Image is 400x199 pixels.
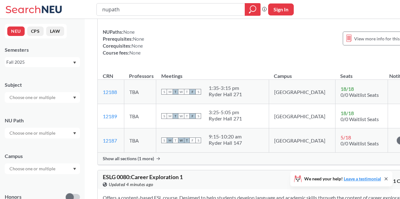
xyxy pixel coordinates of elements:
span: T [184,113,190,119]
span: 5 / 18 [341,134,351,140]
span: 0/0 Waitlist Seats [341,92,379,98]
a: 12187 [103,138,117,143]
div: Fall 2025 [6,59,72,66]
td: TBA [124,128,156,153]
span: M [167,138,173,143]
div: Fall 2025Dropdown arrow [5,57,80,67]
span: T [173,89,178,95]
div: Semesters [5,46,80,53]
div: Dropdown arrow [5,163,80,174]
div: 9:15 - 10:20 am [209,133,242,140]
td: TBA [124,104,156,128]
span: T [173,113,178,119]
a: Leave a testimonial [344,176,381,181]
th: Campus [269,66,335,80]
span: S [161,138,167,143]
input: Choose one or multiple [6,165,59,173]
span: Show all sections (1 more) [103,156,154,161]
div: magnifying glass [245,3,261,16]
div: Ryder Hall 147 [209,140,242,146]
button: Sign In [268,3,294,15]
span: None [123,29,135,35]
div: Ryder Hall 271 [209,91,242,97]
div: Ryder Hall 271 [209,115,242,122]
span: M [167,89,173,95]
td: [GEOGRAPHIC_DATA] [269,80,335,104]
button: LAW [46,26,64,36]
div: CRN [103,73,113,79]
div: Dropdown arrow [5,128,80,138]
span: F [190,138,195,143]
span: ESLG 0080 : Career Exploration 1 [103,173,183,180]
div: 1:35 - 3:15 pm [209,85,242,91]
th: Seats [335,66,388,80]
input: Choose one or multiple [6,94,59,101]
span: None [133,36,144,42]
a: 12189 [103,113,117,119]
span: 0/0 Waitlist Seats [341,140,379,146]
span: T [184,138,190,143]
span: 18 / 18 [341,110,354,116]
span: S [161,89,167,95]
svg: Dropdown arrow [73,132,76,135]
svg: Dropdown arrow [73,168,76,170]
span: S [195,89,201,95]
div: 3:25 - 5:05 pm [209,109,242,115]
span: T [173,138,178,143]
span: S [195,113,201,119]
th: Professors [124,66,156,80]
td: [GEOGRAPHIC_DATA] [269,128,335,153]
span: W [178,89,184,95]
span: T [184,89,190,95]
button: CPS [27,26,44,36]
span: S [195,138,201,143]
span: S [161,113,167,119]
span: None [132,43,143,49]
div: NUPaths: Prerequisites: Corequisites: Course fees: [103,28,144,56]
span: 0/0 Waitlist Seats [341,116,379,122]
span: Updated 4 minutes ago [109,181,153,188]
td: TBA [124,80,156,104]
a: 12188 [103,89,117,95]
span: F [190,89,195,95]
button: NEU [7,26,25,36]
span: 18 / 18 [341,86,354,92]
span: We need your help! [304,177,381,181]
svg: Dropdown arrow [73,97,76,99]
td: [GEOGRAPHIC_DATA] [269,104,335,128]
span: M [167,113,173,119]
div: NU Path [5,117,80,124]
span: W [178,113,184,119]
input: Choose one or multiple [6,129,59,137]
div: Campus [5,153,80,160]
div: Subject [5,81,80,88]
div: Dropdown arrow [5,92,80,103]
svg: magnifying glass [249,5,256,14]
th: Meetings [156,66,269,80]
span: None [129,50,141,56]
input: Class, professor, course number, "phrase" [102,4,240,15]
svg: Dropdown arrow [73,61,76,64]
span: W [178,138,184,143]
span: F [190,113,195,119]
